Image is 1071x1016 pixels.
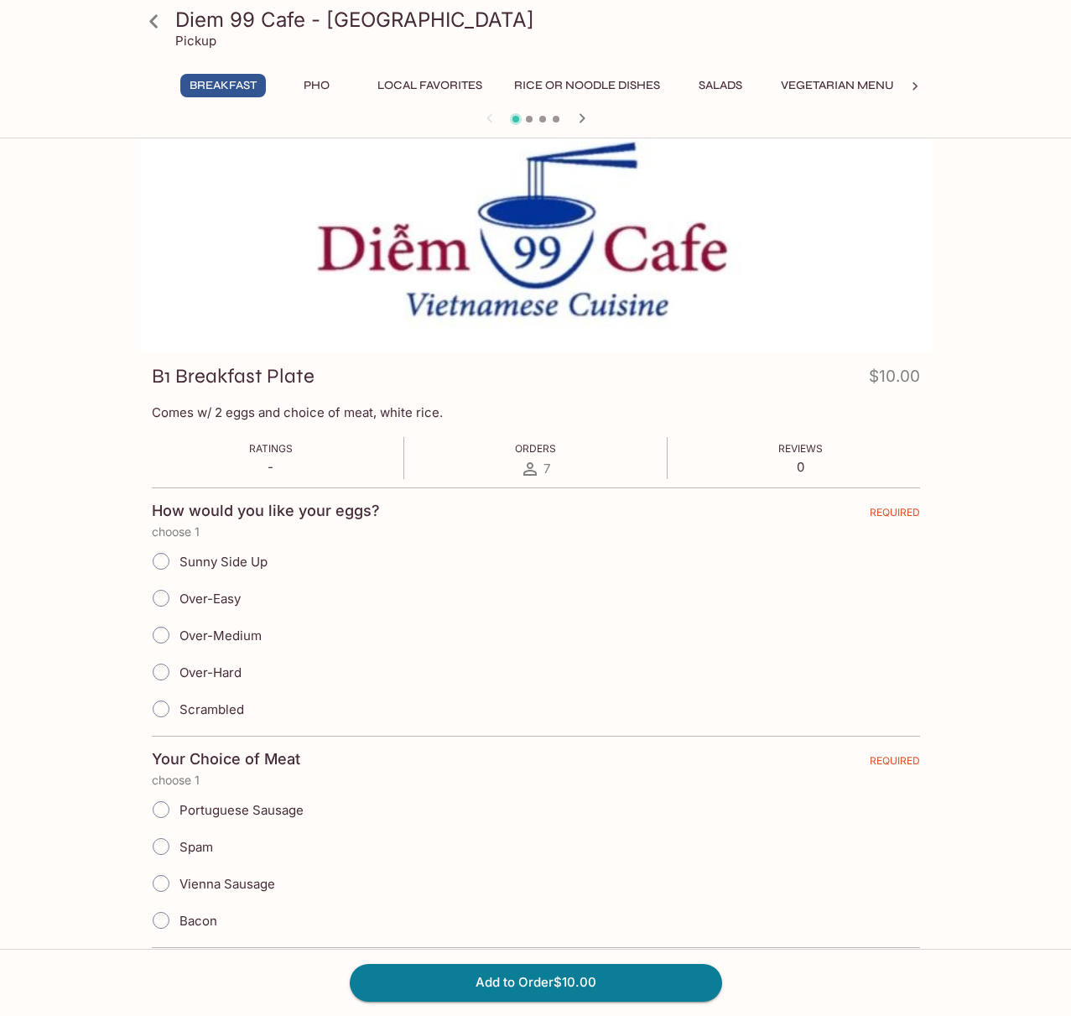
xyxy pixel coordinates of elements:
[683,74,758,97] button: Salads
[152,502,380,520] h4: How would you like your eggs?
[179,876,275,892] span: Vienna Sausage
[152,363,315,389] h3: B1 Breakfast Plate
[870,754,920,774] span: REQUIRED
[152,750,300,769] h4: Your Choice of Meat
[179,664,242,680] span: Over-Hard
[179,913,217,929] span: Bacon
[279,74,355,97] button: Pho
[543,461,550,477] span: 7
[179,802,304,818] span: Portuguese Sausage
[368,74,491,97] button: Local Favorites
[179,591,241,607] span: Over-Easy
[350,964,722,1001] button: Add to Order$10.00
[870,506,920,525] span: REQUIRED
[869,363,920,396] h4: $10.00
[179,701,244,717] span: Scrambled
[179,554,268,570] span: Sunny Side Up
[179,839,213,855] span: Spam
[152,404,920,420] p: Comes w/ 2 eggs and choice of meat, white rice.
[249,442,293,455] span: Ratings
[505,74,669,97] button: Rice or Noodle Dishes
[140,129,932,352] div: B1 Breakfast Plate
[152,525,920,539] p: choose 1
[180,74,266,97] button: Breakfast
[175,33,216,49] p: Pickup
[515,442,556,455] span: Orders
[152,774,920,787] p: choose 1
[249,459,293,475] p: -
[179,628,262,643] span: Over-Medium
[175,7,925,33] h3: Diem 99 Cafe - [GEOGRAPHIC_DATA]
[778,459,823,475] p: 0
[772,74,903,97] button: Vegetarian Menu
[778,442,823,455] span: Reviews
